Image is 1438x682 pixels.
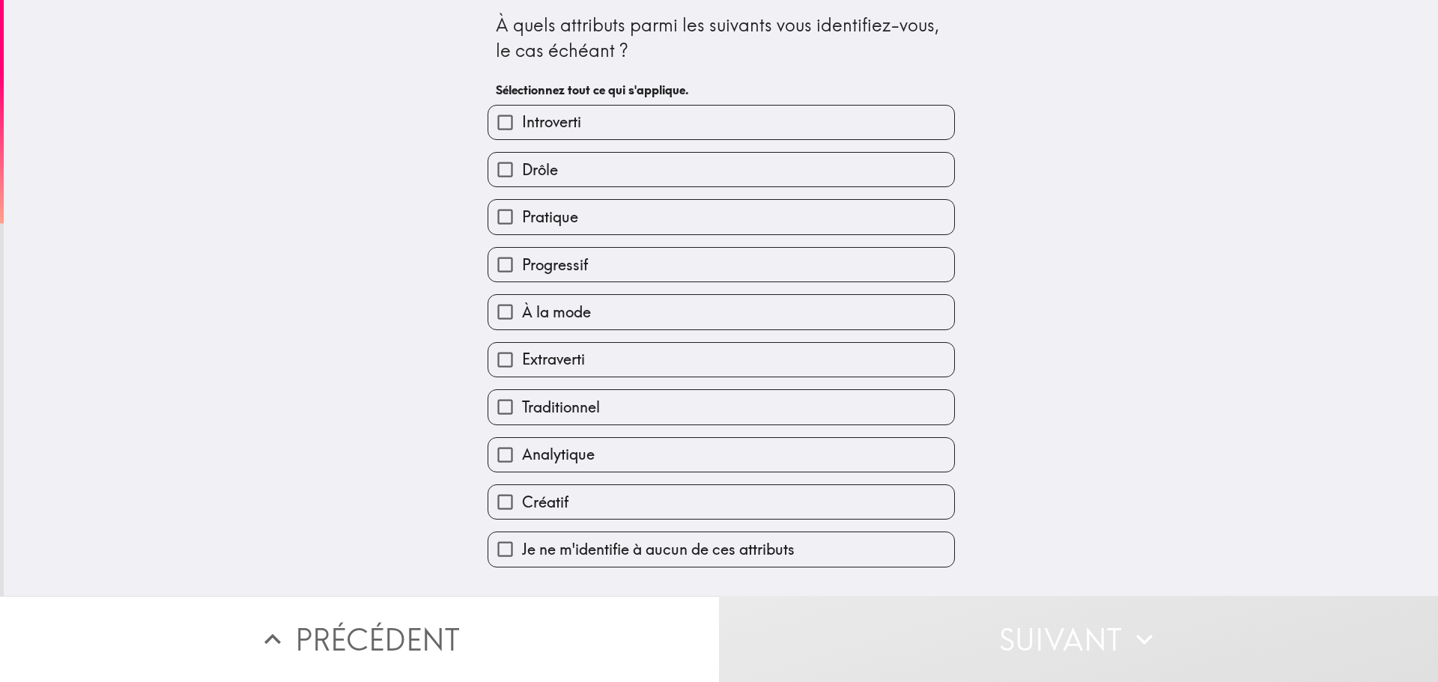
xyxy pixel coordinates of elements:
[488,106,954,139] button: Introverti
[522,159,558,180] span: Drôle
[488,390,954,424] button: Traditionnel
[522,349,585,370] span: Extraverti
[496,82,947,98] h6: Sélectionnez tout ce qui s'applique.
[522,112,581,133] span: Introverti
[522,207,578,228] span: Pratique
[496,13,947,63] div: À quels attributs parmi les suivants vous identifiez-vous, le cas échéant ?
[488,532,954,566] button: Je ne m'identifie à aucun de ces attributs
[488,343,954,377] button: Extraverti
[522,397,600,418] span: Traditionnel
[522,539,795,560] span: Je ne m'identifie à aucun de ces attributs
[488,485,954,519] button: Créatif
[522,444,595,465] span: Analytique
[488,153,954,186] button: Drôle
[488,438,954,472] button: Analytique
[719,596,1438,682] button: Suivant
[488,200,954,234] button: Pratique
[522,255,588,275] span: Progressif
[522,302,591,323] span: À la mode
[488,295,954,329] button: À la mode
[488,248,954,281] button: Progressif
[522,492,568,513] span: Créatif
